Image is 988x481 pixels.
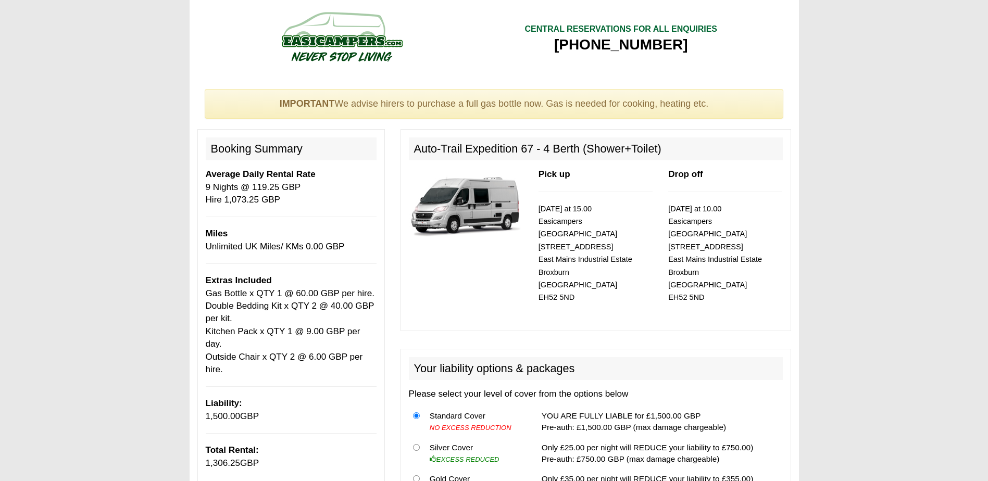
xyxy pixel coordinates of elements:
img: campers-checkout-logo.png [243,8,441,65]
span: 1,500.00 [206,411,241,421]
small: [DATE] at 15.00 Easicampers [GEOGRAPHIC_DATA] [STREET_ADDRESS] East Mains Industrial Estate Broxb... [539,205,632,302]
span: 1,306.25 [206,458,241,468]
p: GBP [206,397,377,423]
b: Miles [206,229,228,238]
strong: IMPORTANT [280,98,335,109]
b: Total Rental: [206,445,259,455]
b: Extras Included [206,275,272,285]
small: [DATE] at 10.00 Easicampers [GEOGRAPHIC_DATA] [STREET_ADDRESS] East Mains Industrial Estate Broxb... [668,205,762,302]
h2: Your liability options & packages [409,357,783,380]
i: EXCESS REDUCED [430,455,499,463]
b: Average Daily Rental Rate [206,169,316,179]
h2: Auto-Trail Expedition 67 - 4 Berth (Shower+Toilet) [409,137,783,160]
div: CENTRAL RESERVATIONS FOR ALL ENQUIRIES [524,23,717,35]
p: Please select your level of cover from the options below [409,388,783,400]
td: YOU ARE FULLY LIABLE for £1,500.00 GBP Pre-auth: £1,500.00 GBP (max damage chargeable) [537,406,783,438]
b: Pick up [539,169,570,179]
h2: Booking Summary [206,137,377,160]
td: Standard Cover [426,406,526,438]
td: Silver Cover [426,437,526,469]
p: Unlimited UK Miles/ KMs 0.00 GBP [206,227,377,253]
p: 9 Nights @ 119.25 GBP Hire 1,073.25 GBP [206,168,377,206]
div: We advise hirers to purchase a full gas bottle now. Gas is needed for cooking, heating etc. [205,89,784,119]
p: GBP [206,444,377,470]
td: Only £25.00 per night will REDUCE your liability to £750.00) Pre-auth: £750.00 GBP (max damage ch... [537,437,783,469]
span: Gas Bottle x QTY 1 @ 60.00 GBP per hire. Double Bedding Kit x QTY 2 @ 40.00 GBP per kit. Kitchen ... [206,288,375,374]
img: 337.jpg [409,168,523,242]
div: [PHONE_NUMBER] [524,35,717,54]
i: NO EXCESS REDUCTION [430,424,511,432]
b: Liability: [206,398,242,408]
b: Drop off [668,169,703,179]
